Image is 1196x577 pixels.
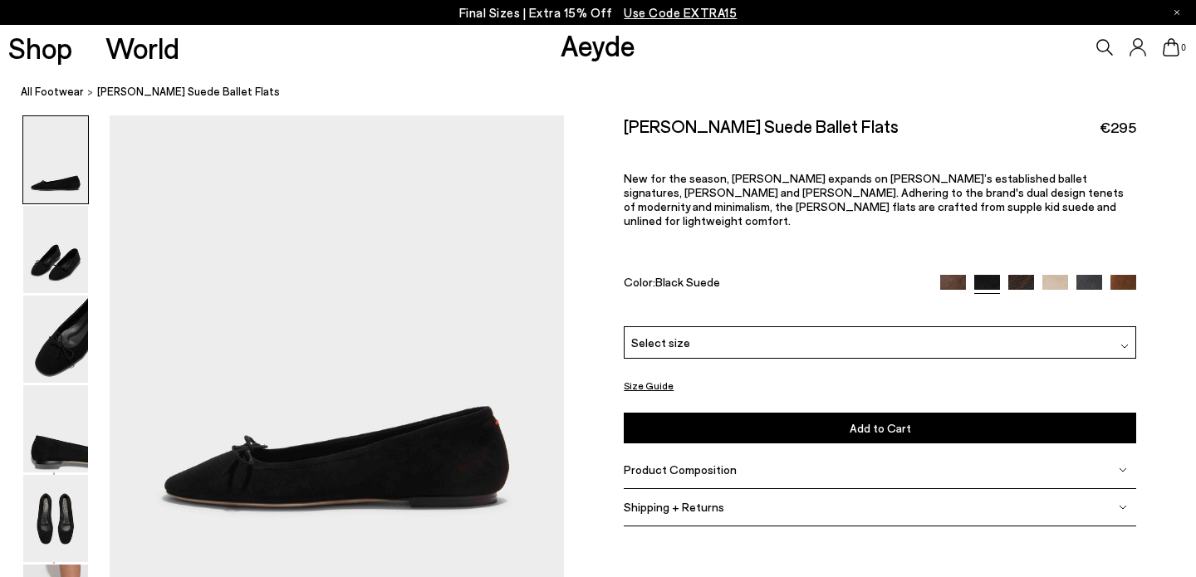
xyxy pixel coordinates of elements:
span: 0 [1179,43,1188,52]
a: World [105,33,179,62]
span: [PERSON_NAME] Suede Ballet Flats [97,83,280,100]
a: 0 [1163,38,1179,56]
nav: breadcrumb [21,70,1196,115]
span: Shipping + Returns [624,500,724,514]
span: Product Composition [624,462,737,477]
a: Aeyde [561,27,635,62]
button: Add to Cart [624,413,1136,443]
a: All Footwear [21,83,84,100]
img: svg%3E [1119,466,1127,474]
span: New for the season, [PERSON_NAME] expands on [PERSON_NAME]’s established ballet signatures, [PERS... [624,171,1124,227]
img: Delfina Suede Ballet Flats - Image 1 [23,116,88,203]
img: svg%3E [1120,342,1129,350]
span: Add to Cart [850,421,911,435]
img: Delfina Suede Ballet Flats - Image 5 [23,475,88,562]
button: Size Guide [624,375,674,396]
img: Delfina Suede Ballet Flats - Image 2 [23,206,88,293]
span: Black Suede [655,275,720,289]
a: Shop [8,33,72,62]
div: Color: [624,275,924,294]
img: Delfina Suede Ballet Flats - Image 3 [23,296,88,383]
img: Delfina Suede Ballet Flats - Image 4 [23,385,88,472]
img: svg%3E [1119,503,1127,511]
span: Select size [631,334,690,351]
h2: [PERSON_NAME] Suede Ballet Flats [624,115,899,136]
p: Final Sizes | Extra 15% Off [459,2,738,23]
span: €295 [1100,117,1136,138]
span: Navigate to /collections/ss25-final-sizes [624,5,737,20]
